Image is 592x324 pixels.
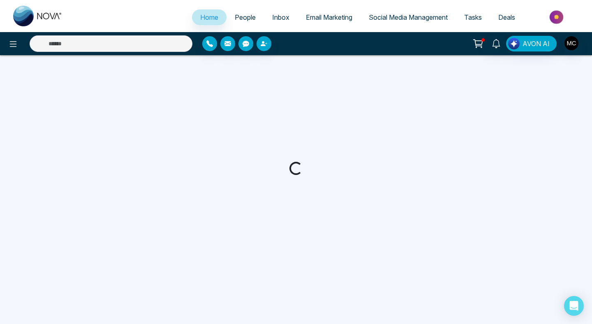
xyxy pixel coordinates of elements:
[464,13,482,21] span: Tasks
[298,9,361,25] a: Email Marketing
[192,9,227,25] a: Home
[523,39,550,49] span: AVON AI
[361,9,456,25] a: Social Media Management
[490,9,523,25] a: Deals
[506,36,557,51] button: AVON AI
[498,13,515,21] span: Deals
[264,9,298,25] a: Inbox
[200,13,218,21] span: Home
[564,36,578,50] img: User Avatar
[456,9,490,25] a: Tasks
[235,13,256,21] span: People
[272,13,289,21] span: Inbox
[13,6,62,26] img: Nova CRM Logo
[369,13,448,21] span: Social Media Management
[306,13,352,21] span: Email Marketing
[508,38,520,49] img: Lead Flow
[527,8,587,26] img: Market-place.gif
[227,9,264,25] a: People
[564,296,584,316] div: Open Intercom Messenger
